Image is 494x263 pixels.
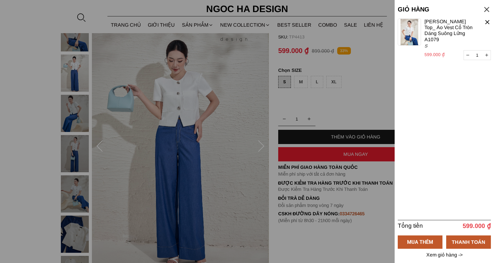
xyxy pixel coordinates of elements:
[398,222,442,229] h6: Tổng tiền
[424,51,475,58] p: 599.000 ₫
[446,238,491,246] div: THANH TOÁN
[398,238,442,246] div: MUA THÊM
[424,19,477,42] a: [PERSON_NAME] Top_ Áo Vest Cổ Tròn Dáng Suông Lửng A1079
[446,235,491,249] a: THANH TOÁN
[454,222,491,230] p: 599.000 ₫
[398,6,469,13] h5: GIỎ HÀNG
[425,252,464,258] a: Xem giỏ hàng ->
[398,19,421,46] img: jpeg.jpeg
[424,42,477,49] p: S
[464,50,491,60] input: Quantity input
